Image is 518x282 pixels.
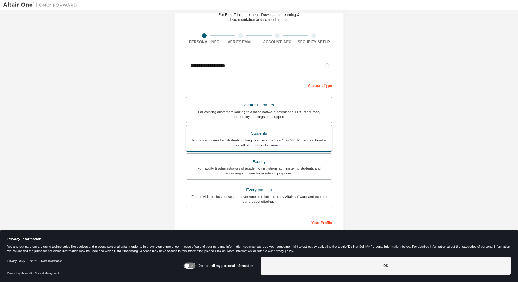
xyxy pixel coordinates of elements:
[186,80,332,90] div: Account Type
[296,39,332,44] div: Security Setup
[190,138,328,148] div: For currently enrolled students looking to access the free Altair Student Edition bundle and all ...
[190,109,328,119] div: For existing customers looking to access software downloads, HPC resources, community, trainings ...
[186,39,223,44] div: Personal Info
[190,194,328,204] div: For individuals, businesses and everyone else looking to try Altair software and explore our prod...
[219,12,300,22] div: For Free Trials, Licenses, Downloads, Learning & Documentation and so much more.
[190,129,328,138] div: Students
[3,2,80,8] img: Altair One
[190,101,328,109] div: Altair Customers
[259,39,296,44] div: Account Info
[190,186,328,194] div: Everyone else
[190,157,328,166] div: Faculty
[186,217,332,227] div: Your Profile
[190,166,328,176] div: For faculty & administrators of academic institutions administering students and accessing softwa...
[223,39,259,44] div: Verify Email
